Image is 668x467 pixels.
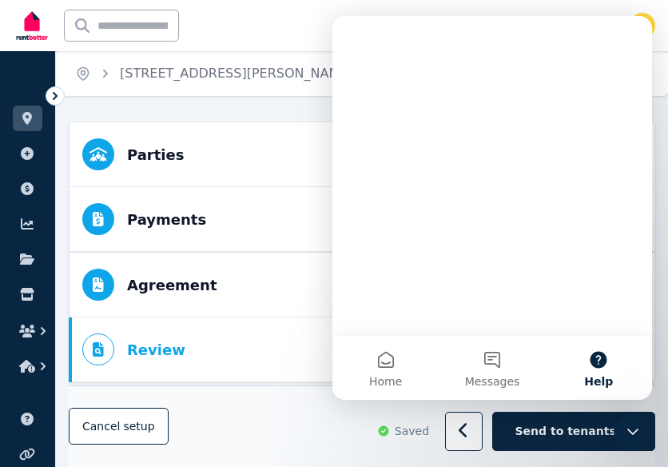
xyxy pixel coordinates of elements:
span: Parties [127,144,184,166]
button: Parties [70,122,197,186]
span: Payments [127,209,206,231]
iframe: Intercom live chat [614,413,652,451]
button: Send to tenants [492,413,655,452]
span: Review [127,339,185,361]
button: Payments [70,187,219,251]
img: JIAN YU [630,13,655,38]
span: Cancel [82,421,155,433]
button: Review [70,317,198,381]
a: [STREET_ADDRESS][PERSON_NAME] [120,66,353,81]
span: setup [123,419,154,435]
img: RentBetter [13,6,51,46]
span: Send to tenants [515,424,616,440]
span: Agreement [127,274,217,297]
iframe: Intercom live chat [332,16,652,400]
button: Agreement [70,253,230,317]
nav: Breadcrumb [56,51,506,96]
button: Cancelsetup [69,409,169,445]
nav: Progress [69,122,655,382]
span: Saved [395,424,429,440]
